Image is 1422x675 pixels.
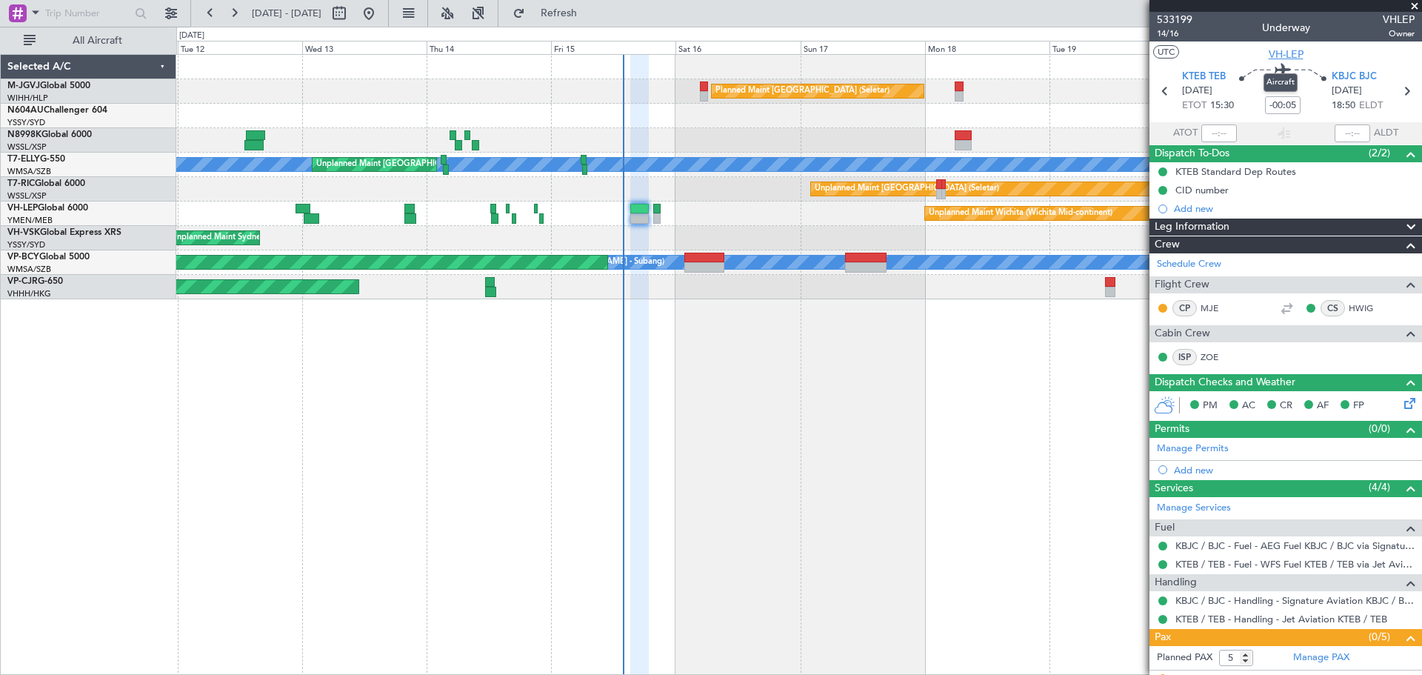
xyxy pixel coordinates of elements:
a: N8998KGlobal 6000 [7,130,92,139]
span: T7-RIC [7,179,35,188]
div: Tue 19 [1049,41,1174,54]
span: CR [1280,399,1292,413]
span: ELDT [1359,99,1383,113]
span: ATOT [1173,126,1198,141]
div: Thu 14 [427,41,551,54]
div: Sat 16 [675,41,800,54]
a: HWIG [1349,302,1382,315]
span: Leg Information [1155,219,1229,236]
div: Underway [1262,20,1310,36]
span: VHLEP [1383,12,1415,27]
a: VH-VSKGlobal Express XRS [7,228,121,237]
span: All Aircraft [39,36,156,46]
span: KBJC BJC [1332,70,1377,84]
div: Unplanned Maint [GEOGRAPHIC_DATA] (Seletar) [815,178,999,200]
span: (2/2) [1369,145,1390,161]
span: Crew [1155,236,1180,253]
div: CID number [1175,184,1229,196]
span: Permits [1155,421,1189,438]
a: VH-LEPGlobal 6000 [7,204,88,213]
a: KBJC / BJC - Handling - Signature Aviation KBJC / BJC [1175,594,1415,607]
a: WSSL/XSP [7,190,47,202]
span: Pax [1155,629,1171,646]
a: VP-CJRG-650 [7,277,63,286]
span: Fuel [1155,519,1175,536]
a: T7-RICGlobal 6000 [7,179,85,188]
span: VH-LEP [1269,47,1303,62]
span: N8998K [7,130,41,139]
a: T7-ELLYG-550 [7,155,65,164]
label: Planned PAX [1157,651,1212,665]
a: YMEN/MEB [7,215,53,226]
a: Manage Services [1157,501,1231,516]
button: All Aircraft [16,29,161,53]
a: YSSY/SYD [7,239,45,250]
div: Sun 17 [801,41,925,54]
span: Refresh [528,8,590,19]
span: VH-LEP [7,204,38,213]
span: 18:50 [1332,99,1355,113]
span: 15:30 [1210,99,1234,113]
a: WMSA/SZB [7,166,51,177]
span: VH-VSK [7,228,40,237]
a: M-JGVJGlobal 5000 [7,82,90,90]
span: ALDT [1374,126,1398,141]
a: KBJC / BJC - Fuel - AEG Fuel KBJC / BJC via Signature (EJ Asia Only) [1175,539,1415,552]
span: (0/0) [1369,421,1390,436]
a: KTEB / TEB - Fuel - WFS Fuel KTEB / TEB via Jet Aviation (EJ Asia Only) [1175,558,1415,571]
div: Planned Maint [GEOGRAPHIC_DATA] (Seletar) [715,80,889,102]
span: N604AU [7,106,44,115]
div: Unplanned Maint [GEOGRAPHIC_DATA] (Sultan [PERSON_NAME] [PERSON_NAME] - Subang) [316,153,672,176]
input: --:-- [1201,124,1237,142]
div: Add new [1174,464,1415,476]
div: [DATE] [179,30,204,42]
a: MJE [1201,302,1234,315]
div: Unplanned Maint Wichita (Wichita Mid-continent) [929,202,1112,225]
div: Tue 12 [178,41,302,54]
div: CS [1321,300,1345,316]
a: VHHH/HKG [7,288,51,299]
div: Add new [1174,202,1415,215]
a: Manage Permits [1157,442,1229,456]
a: N604AUChallenger 604 [7,106,107,115]
div: KTEB Standard Dep Routes [1175,165,1296,178]
button: UTC [1153,45,1179,59]
span: (4/4) [1369,479,1390,495]
span: (0/5) [1369,629,1390,645]
a: WSSL/XSP [7,142,47,153]
a: WIHH/HLP [7,93,48,104]
span: 14/16 [1157,27,1192,40]
span: Dispatch To-Dos [1155,145,1229,162]
a: VP-BCYGlobal 5000 [7,253,90,262]
a: YSSY/SYD [7,117,45,128]
span: [DATE] [1182,84,1212,99]
div: CP [1172,300,1197,316]
span: Handling [1155,574,1197,591]
span: 533199 [1157,12,1192,27]
span: VP-BCY [7,253,39,262]
a: WMSA/SZB [7,264,51,275]
span: PM [1203,399,1218,413]
span: [DATE] [1332,84,1362,99]
span: VP-CJR [7,277,38,286]
input: Trip Number [45,2,130,24]
span: Owner [1383,27,1415,40]
span: Dispatch Checks and Weather [1155,374,1295,391]
span: M-JGVJ [7,82,40,90]
span: AC [1242,399,1255,413]
button: Refresh [506,1,595,25]
a: KTEB / TEB - Handling - Jet Aviation KTEB / TEB [1175,613,1387,625]
span: Services [1155,480,1193,497]
span: FP [1353,399,1364,413]
div: Mon 18 [925,41,1049,54]
span: T7-ELLY [7,155,40,164]
span: Flight Crew [1155,276,1209,293]
span: Cabin Crew [1155,325,1210,342]
div: ISP [1172,349,1197,365]
a: ZOE [1201,350,1234,364]
span: KTEB TEB [1182,70,1226,84]
div: Wed 13 [302,41,427,54]
span: [DATE] - [DATE] [252,7,321,20]
a: Manage PAX [1293,651,1349,665]
span: AF [1317,399,1329,413]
